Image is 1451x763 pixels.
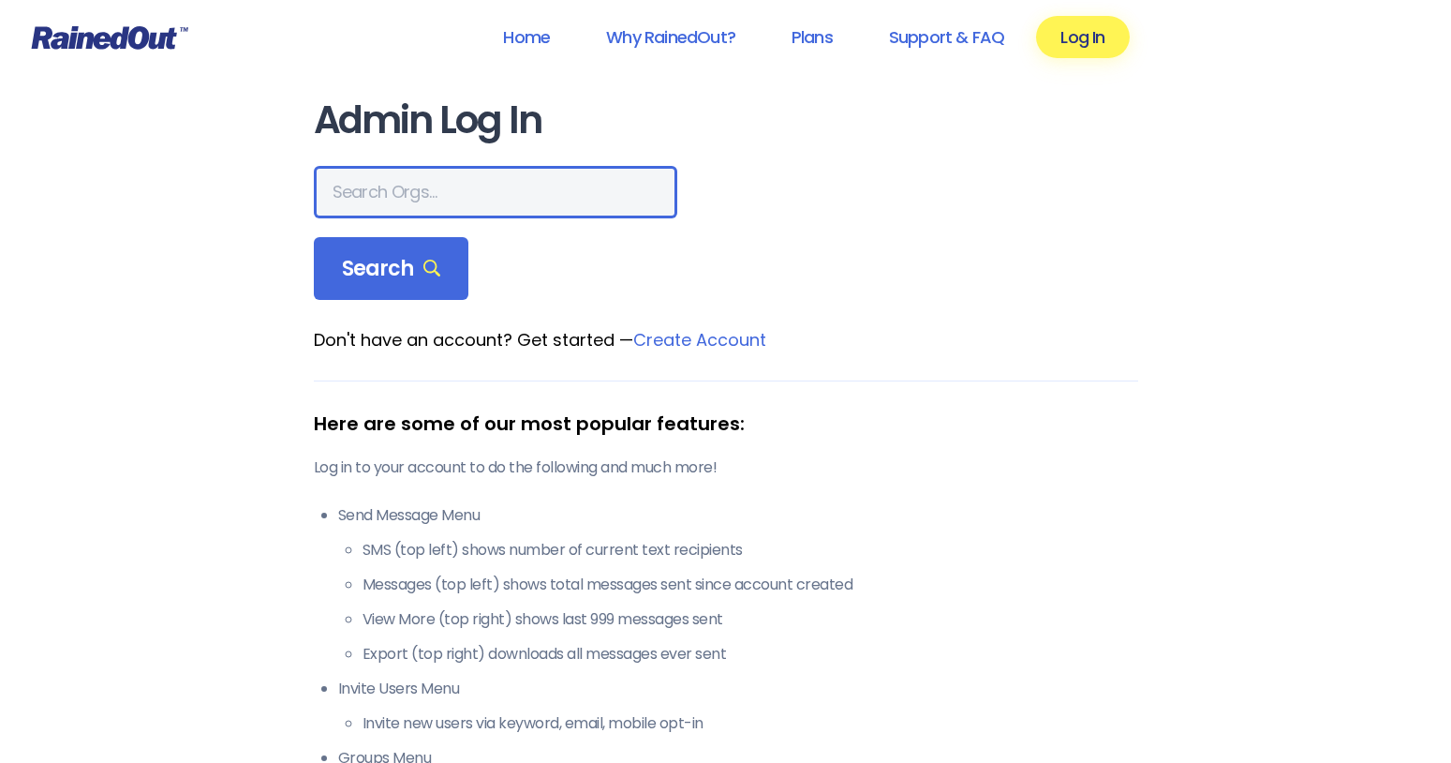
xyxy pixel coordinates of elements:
[633,328,766,352] a: Create Account
[314,237,469,301] div: Search
[314,456,1138,479] p: Log in to your account to do the following and much more!
[363,608,1138,631] li: View More (top right) shows last 999 messages sent
[865,16,1029,58] a: Support & FAQ
[363,539,1138,561] li: SMS (top left) shows number of current text recipients
[314,166,677,218] input: Search Orgs…
[767,16,857,58] a: Plans
[479,16,574,58] a: Home
[363,712,1138,735] li: Invite new users via keyword, email, mobile opt-in
[582,16,760,58] a: Why RainedOut?
[363,643,1138,666] li: Export (top right) downloads all messages ever sent
[314,410,1138,438] div: Here are some of our most popular features:
[363,574,1138,596] li: Messages (top left) shows total messages sent since account created
[338,504,1138,666] li: Send Message Menu
[1036,16,1129,58] a: Log In
[342,256,441,282] span: Search
[314,99,1138,142] h1: Admin Log In
[338,678,1138,735] li: Invite Users Menu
